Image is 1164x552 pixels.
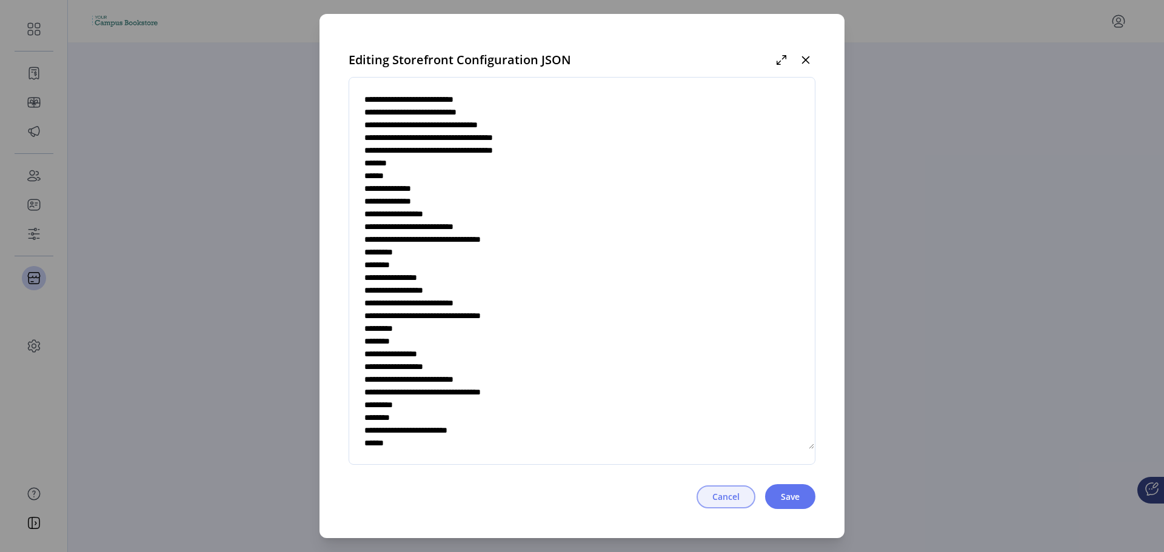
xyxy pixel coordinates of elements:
[765,484,815,509] button: Save
[697,485,755,508] button: Cancel
[349,51,571,69] span: Editing Storefront Configuration JSON
[772,50,791,70] button: Maximize
[712,490,740,503] span: Cancel
[781,490,800,503] span: Save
